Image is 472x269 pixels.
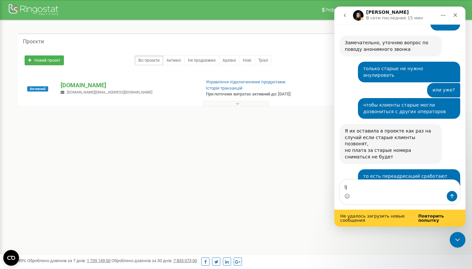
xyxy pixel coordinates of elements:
a: Нові [239,55,255,65]
p: [DOMAIN_NAME] [61,81,195,90]
span: [DOMAIN_NAME][EMAIL_ADDRESS][DOMAIN_NAME] [67,90,152,94]
h5: Проєкти [23,39,44,45]
u: 7 835 073,00 [173,258,197,263]
span: Оброблено дзвінків за 7 днів : [27,258,110,263]
button: Open CMP widget [3,250,19,266]
a: Не продовжені [184,55,219,65]
a: Тріал [255,55,272,65]
span: Активний [27,86,48,92]
a: Активні [163,55,185,65]
p: При поточних витратах активний до: [DATE] [206,91,304,97]
a: Архівні [219,55,240,65]
a: Управління підключеними продуктами [206,79,285,84]
span: Оброблено дзвінків за 30 днів : [111,258,197,263]
iframe: Intercom live chat [450,232,465,248]
iframe: Intercom live chat [334,7,465,227]
a: Історія транзакцій [206,86,243,91]
a: Новий проєкт [25,55,64,65]
u: 1 739 149,00 [87,258,110,263]
a: Всі проєкти [135,55,163,65]
span: Реферальна програма [325,7,374,12]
